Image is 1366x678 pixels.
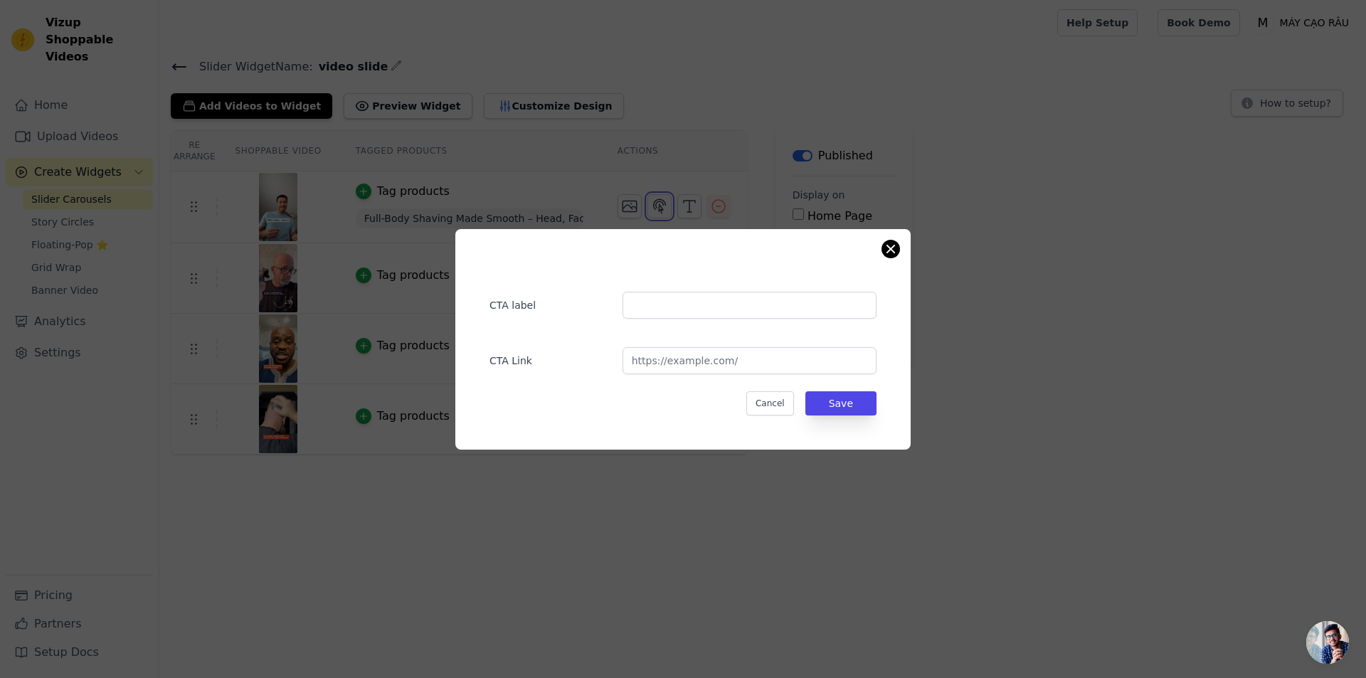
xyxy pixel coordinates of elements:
label: CTA label [489,292,611,312]
button: Close modal [882,240,899,258]
label: CTA Link [489,348,611,368]
input: https://example.com/ [623,347,877,374]
div: Mở cuộc trò chuyện [1306,621,1349,664]
button: Cancel [746,391,794,415]
button: Save [805,391,877,415]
